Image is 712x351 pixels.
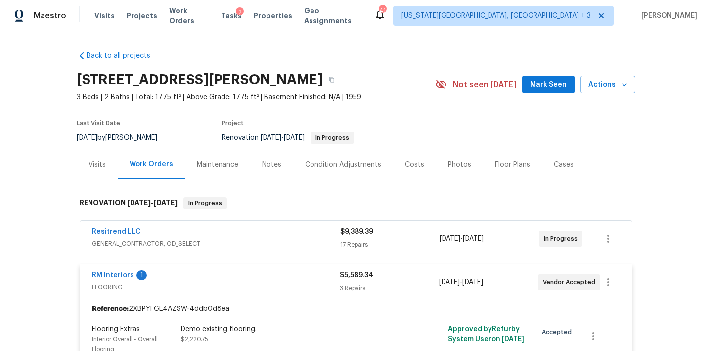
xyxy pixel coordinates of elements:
[502,336,524,343] span: [DATE]
[236,7,244,17] div: 2
[197,160,238,170] div: Maintenance
[222,134,354,141] span: Renovation
[439,279,460,286] span: [DATE]
[542,327,576,337] span: Accepted
[77,51,172,61] a: Back to all projects
[127,11,157,21] span: Projects
[80,197,178,209] h6: RENOVATION
[462,279,483,286] span: [DATE]
[89,160,106,170] div: Visits
[340,240,440,250] div: 17 Repairs
[311,135,353,141] span: In Progress
[181,336,208,342] span: $2,220.75
[80,300,632,318] div: 2XBPYFGE4AZSW-4ddb0d8ea
[340,283,439,293] div: 3 Repairs
[440,234,484,244] span: -
[261,134,281,141] span: [DATE]
[588,79,627,91] span: Actions
[94,11,115,21] span: Visits
[92,326,140,333] span: Flooring Extras
[92,228,141,235] a: Resitrend LLC
[495,160,530,170] div: Floor Plans
[130,159,173,169] div: Work Orders
[34,11,66,21] span: Maestro
[77,92,435,102] span: 3 Beds | 2 Baths | Total: 1775 ft² | Above Grade: 1775 ft² | Basement Finished: N/A | 1959
[77,120,120,126] span: Last Visit Date
[401,11,591,21] span: [US_STATE][GEOGRAPHIC_DATA], [GEOGRAPHIC_DATA] + 3
[77,187,635,219] div: RENOVATION [DATE]-[DATE]In Progress
[379,6,386,16] div: 41
[184,198,226,208] span: In Progress
[448,326,524,343] span: Approved by Refurby System User on
[92,304,129,314] b: Reference:
[522,76,575,94] button: Mark Seen
[136,270,147,280] div: 1
[154,199,178,206] span: [DATE]
[254,11,292,21] span: Properties
[440,235,460,242] span: [DATE]
[262,160,281,170] div: Notes
[77,134,97,141] span: [DATE]
[169,6,210,26] span: Work Orders
[543,277,599,287] span: Vendor Accepted
[92,239,340,249] span: GENERAL_CONTRACTOR, OD_SELECT
[439,277,483,287] span: -
[261,134,305,141] span: -
[323,71,341,88] button: Copy Address
[127,199,178,206] span: -
[77,75,323,85] h2: [STREET_ADDRESS][PERSON_NAME]
[127,199,151,206] span: [DATE]
[340,228,373,235] span: $9,389.39
[304,6,362,26] span: Geo Assignments
[92,282,340,292] span: FLOORING
[453,80,516,89] span: Not seen [DATE]
[305,160,381,170] div: Condition Adjustments
[463,235,484,242] span: [DATE]
[637,11,697,21] span: [PERSON_NAME]
[405,160,424,170] div: Costs
[544,234,581,244] span: In Progress
[580,76,635,94] button: Actions
[77,132,169,144] div: by [PERSON_NAME]
[181,324,398,334] div: Demo existing flooring.
[340,272,373,279] span: $5,589.34
[92,272,134,279] a: RM Interiors
[284,134,305,141] span: [DATE]
[530,79,567,91] span: Mark Seen
[221,12,242,19] span: Tasks
[554,160,574,170] div: Cases
[448,160,471,170] div: Photos
[222,120,244,126] span: Project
